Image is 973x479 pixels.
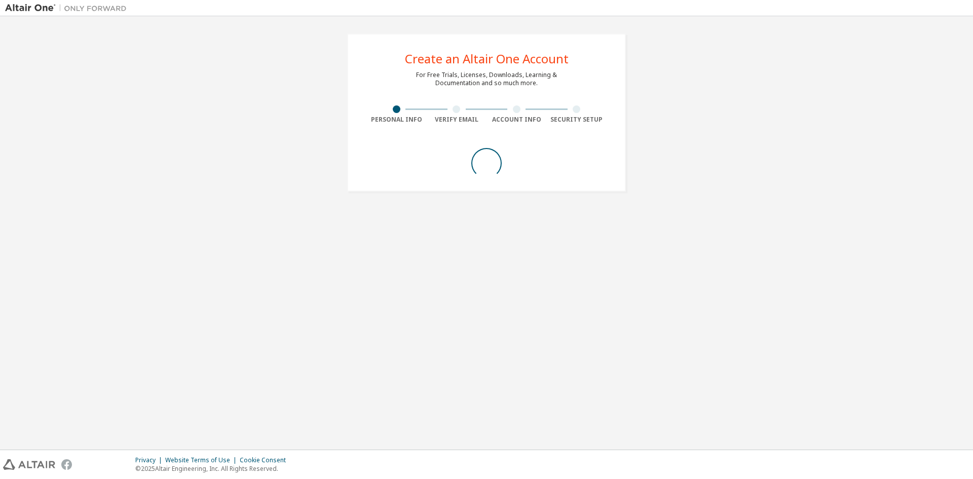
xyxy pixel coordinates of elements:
div: Account Info [486,116,547,124]
img: altair_logo.svg [3,459,55,470]
div: Personal Info [366,116,427,124]
div: Cookie Consent [240,456,292,464]
div: Website Terms of Use [165,456,240,464]
img: Altair One [5,3,132,13]
div: Privacy [135,456,165,464]
div: Create an Altair One Account [405,53,569,65]
div: For Free Trials, Licenses, Downloads, Learning & Documentation and so much more. [416,71,557,87]
div: Verify Email [427,116,487,124]
img: facebook.svg [61,459,72,470]
p: © 2025 Altair Engineering, Inc. All Rights Reserved. [135,464,292,473]
div: Security Setup [547,116,607,124]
